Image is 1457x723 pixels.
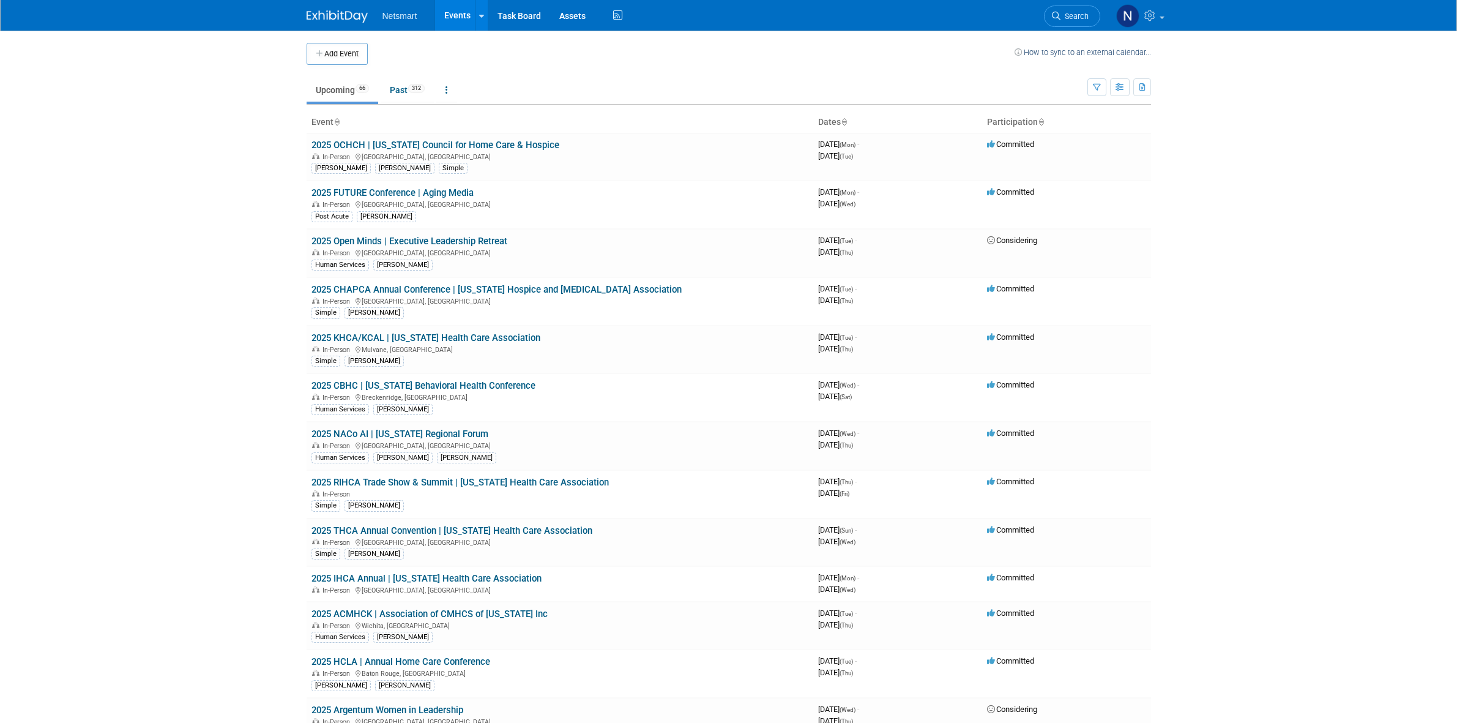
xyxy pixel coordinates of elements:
span: Committed [987,284,1034,293]
span: (Thu) [840,479,853,485]
span: [DATE] [818,344,853,353]
span: 312 [408,84,425,93]
span: (Tue) [840,334,853,341]
th: Event [307,112,813,133]
span: [DATE] [818,332,857,342]
div: [GEOGRAPHIC_DATA], [GEOGRAPHIC_DATA] [311,440,808,450]
span: In-Person [322,201,354,209]
span: Committed [987,140,1034,149]
div: [GEOGRAPHIC_DATA], [GEOGRAPHIC_DATA] [311,537,808,547]
span: (Mon) [840,141,855,148]
img: In-Person Event [312,298,319,304]
div: Human Services [311,260,369,271]
span: - [857,705,859,714]
span: [DATE] [818,296,853,305]
a: Search [1044,6,1100,27]
span: (Thu) [840,442,853,449]
div: Human Services [311,452,369,463]
span: Committed [987,477,1034,486]
img: In-Person Event [312,539,319,545]
span: [DATE] [818,392,852,401]
img: In-Person Event [312,442,319,448]
a: 2025 ACMHCK | Association of CMHCS of [US_STATE] Inc [311,609,548,620]
span: (Thu) [840,346,853,353]
span: [DATE] [818,656,857,665]
span: Considering [987,236,1037,245]
span: [DATE] [818,236,857,245]
span: In-Person [322,539,354,547]
img: In-Person Event [312,622,319,628]
a: 2025 CBHC | [US_STATE] Behavioral Health Conference [311,380,535,391]
div: Simple [311,500,340,511]
span: In-Person [322,670,354,678]
div: [PERSON_NAME] [375,680,434,691]
span: (Tue) [840,238,853,244]
span: [DATE] [818,705,859,714]
span: (Tue) [840,153,853,160]
span: (Thu) [840,298,853,304]
span: [DATE] [818,585,855,594]
span: Committed [987,525,1034,534]
span: [DATE] [818,477,857,486]
span: Committed [987,187,1034,197]
span: (Sun) [840,527,853,534]
span: (Tue) [840,658,853,665]
div: Simple [311,307,340,318]
span: (Wed) [840,430,855,437]
span: - [855,609,857,618]
span: - [855,525,857,534]
a: 2025 HCLA | Annual Home Care Conference [311,656,490,667]
div: [GEOGRAPHIC_DATA], [GEOGRAPHIC_DATA] [311,585,808,594]
img: In-Person Event [312,670,319,676]
button: Add Event [307,43,368,65]
img: In-Person Event [312,490,319,496]
div: Wichita, [GEOGRAPHIC_DATA] [311,620,808,630]
span: [DATE] [818,620,853,629]
span: (Wed) [840,201,855,208]
span: - [855,236,857,245]
img: In-Person Event [312,153,319,159]
a: 2025 Open Minds | Executive Leadership Retreat [311,236,507,247]
span: - [855,656,857,665]
span: [DATE] [818,489,849,498]
span: Considering [987,705,1037,714]
span: (Thu) [840,670,853,676]
div: [PERSON_NAME] [375,163,434,174]
span: Committed [987,573,1034,582]
div: Breckenridge, [GEOGRAPHIC_DATA] [311,392,808,402]
span: (Mon) [840,575,855,582]
span: In-Person [322,622,354,630]
span: [DATE] [818,573,859,582]
span: Committed [987,656,1034,665]
div: [GEOGRAPHIC_DATA], [GEOGRAPHIC_DATA] [311,199,808,209]
img: In-Person Event [312,201,319,207]
span: (Wed) [840,706,855,713]
span: - [857,573,859,582]
span: Netsmart [382,11,417,21]
span: (Wed) [840,382,855,389]
div: [PERSON_NAME] [345,549,404,560]
a: Sort by Start Date [841,117,847,127]
div: [GEOGRAPHIC_DATA], [GEOGRAPHIC_DATA] [311,247,808,257]
a: 2025 KHCA/KCAL | [US_STATE] Health Care Association [311,332,540,343]
a: 2025 THCA Annual Convention | [US_STATE] Health Care Association [311,525,592,536]
a: Upcoming66 [307,78,378,102]
span: Committed [987,380,1034,389]
span: In-Person [322,490,354,498]
span: - [857,187,859,197]
div: Simple [439,163,468,174]
img: Nina Finn [1116,4,1139,28]
div: [PERSON_NAME] [357,211,416,222]
div: [PERSON_NAME] [345,500,404,511]
span: Committed [987,429,1034,438]
span: [DATE] [818,609,857,618]
span: [DATE] [818,525,857,534]
span: - [857,140,859,149]
a: 2025 RIHCA Trade Show & Summit | [US_STATE] Health Care Association [311,477,609,488]
span: - [855,284,857,293]
span: [DATE] [818,140,859,149]
th: Participation [982,112,1151,133]
a: Past312 [381,78,434,102]
div: [PERSON_NAME] [345,307,404,318]
span: In-Person [322,586,354,594]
